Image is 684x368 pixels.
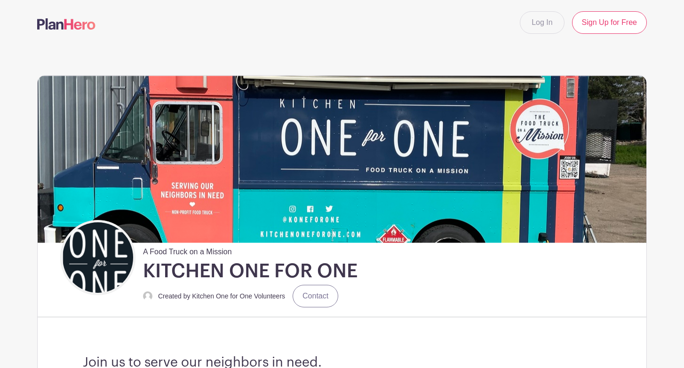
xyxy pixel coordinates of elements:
[158,292,285,300] small: Created by Kitchen One for One Volunteers
[37,18,95,30] img: logo-507f7623f17ff9eddc593b1ce0a138ce2505c220e1c5a4e2b4648c50719b7d32.svg
[143,243,232,258] span: A Food Truck on a Mission
[143,291,152,301] img: default-ce2991bfa6775e67f084385cd625a349d9dcbb7a52a09fb2fda1e96e2d18dcdb.png
[293,285,338,307] a: Contact
[572,11,647,34] a: Sign Up for Free
[520,11,564,34] a: Log In
[63,222,133,293] img: Black%20Verticle%20KO4O%202.png
[38,76,646,243] img: IMG_9124.jpeg
[143,259,358,283] h1: KITCHEN ONE FOR ONE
